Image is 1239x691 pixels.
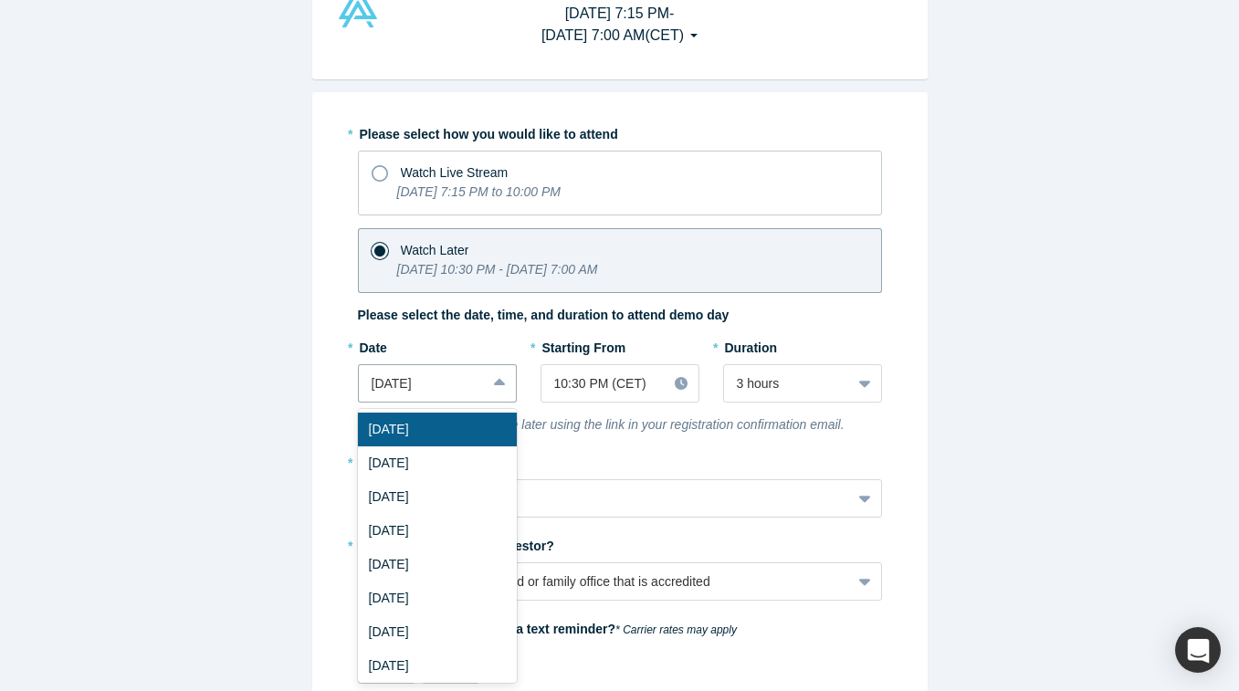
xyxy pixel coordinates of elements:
[397,262,598,277] i: [DATE] 10:30 PM - [DATE] 7:00 AM
[358,530,882,556] label: Are you an accredited investor?
[358,306,730,325] label: Please select the date, time, and duration to attend demo day
[358,119,882,144] label: Please select how you would like to attend
[358,446,517,480] div: [DATE]
[401,165,509,180] span: Watch Live Stream
[397,184,561,199] i: [DATE] 7:15 PM to 10:00 PM
[358,332,517,358] label: Date
[372,572,838,592] div: Yes, I represent a VC, fund or family office that is accredited
[358,615,517,649] div: [DATE]
[401,243,469,257] span: Watch Later
[358,649,517,683] div: [DATE]
[358,447,882,473] label: What will be your role?
[358,613,882,639] label: Would you like to receive a text reminder?
[358,413,517,446] div: [DATE]
[358,581,517,615] div: [DATE]
[358,417,845,432] i: You can change your choice later using the link in your registration confirmation email.
[358,548,517,581] div: [DATE]
[541,332,626,358] label: Starting From
[723,332,882,358] label: Duration
[358,480,517,514] div: [DATE]
[358,514,517,548] div: [DATE]
[615,623,737,636] em: * Carrier rates may apply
